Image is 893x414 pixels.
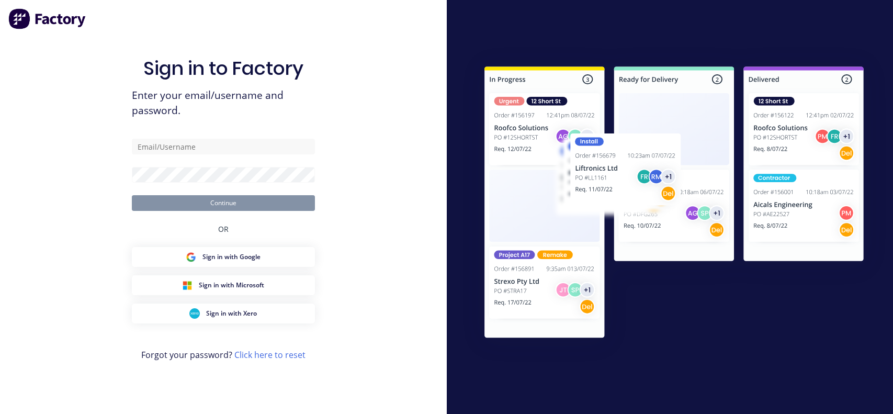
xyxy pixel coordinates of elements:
button: Xero Sign inSign in with Xero [132,304,315,323]
img: Microsoft Sign in [182,280,193,290]
button: Continue [132,195,315,211]
div: OR [218,211,229,247]
button: Google Sign inSign in with Google [132,247,315,267]
span: Sign in with Microsoft [199,281,264,290]
button: Microsoft Sign inSign in with Microsoft [132,275,315,295]
span: Sign in with Google [202,252,261,262]
span: Enter your email/username and password. [132,88,315,118]
img: Sign in [461,46,887,363]
input: Email/Username [132,139,315,154]
img: Xero Sign in [189,308,200,319]
img: Factory [8,8,87,29]
img: Google Sign in [186,252,196,262]
h1: Sign in to Factory [143,57,303,80]
span: Sign in with Xero [206,309,257,318]
span: Forgot your password? [141,349,306,361]
a: Click here to reset [234,349,306,361]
